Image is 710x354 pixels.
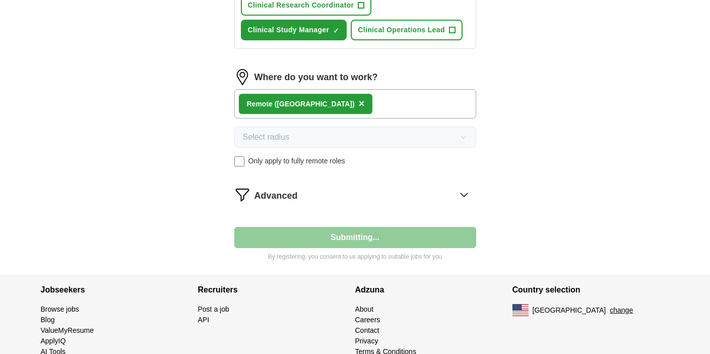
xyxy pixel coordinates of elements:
[254,189,298,203] span: Advanced
[41,337,66,345] a: ApplyIQ
[351,20,463,40] button: Clinical Operations Lead
[234,69,250,85] img: location.png
[243,131,290,143] span: Select radius
[234,156,244,166] input: Only apply to fully remote roles
[358,25,445,35] span: Clinical Operations Lead
[512,304,529,316] img: US flag
[234,227,476,248] button: Submitting...
[355,337,378,345] a: Privacy
[248,25,330,35] span: Clinical Study Manager
[234,252,476,261] p: By registering, you consent to us applying to suitable jobs for you
[198,305,229,313] a: Post a job
[333,27,339,35] span: ✓
[198,316,210,324] a: API
[355,305,374,313] a: About
[234,187,250,203] img: filter
[359,98,365,109] span: ×
[254,71,378,84] label: Where do you want to work?
[533,305,606,316] span: [GEOGRAPHIC_DATA]
[41,326,94,334] a: ValueMyResume
[41,305,79,313] a: Browse jobs
[359,96,365,111] button: ×
[41,316,55,324] a: Blog
[355,316,380,324] a: Careers
[512,276,670,304] h4: Country selection
[248,156,345,166] span: Only apply to fully remote roles
[355,326,379,334] a: Contact
[234,127,476,148] button: Select radius
[247,99,355,109] div: Remote ([GEOGRAPHIC_DATA])
[241,20,347,40] button: Clinical Study Manager✓
[610,305,633,316] button: change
